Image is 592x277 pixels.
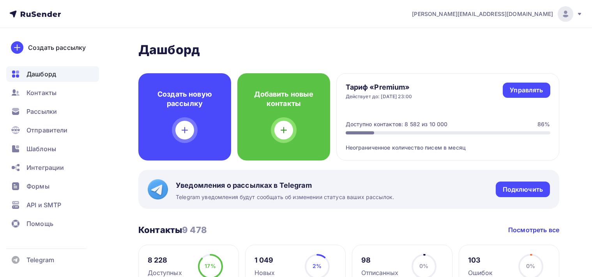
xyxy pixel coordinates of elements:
[138,224,207,235] h3: Контакты
[6,85,99,101] a: Контакты
[508,225,559,235] a: Посмотреть все
[148,256,182,265] div: 8 228
[6,178,99,194] a: Формы
[182,225,207,235] span: 9 478
[6,141,99,157] a: Шаблоны
[6,104,99,119] a: Рассылки
[28,43,86,52] div: Создать рассылку
[27,182,49,191] span: Формы
[27,88,57,97] span: Контакты
[138,42,559,58] h2: Дашборд
[27,163,64,172] span: Интеграции
[346,83,412,92] h4: Тариф «Premium»
[176,193,394,201] span: Telegram уведомления будут сообщать об изменении статуса ваших рассылок.
[27,69,56,79] span: Дашборд
[468,256,493,265] div: 103
[346,94,412,100] div: Действует до: [DATE] 23:00
[254,256,275,265] div: 1 049
[412,10,553,18] span: [PERSON_NAME][EMAIL_ADDRESS][DOMAIN_NAME]
[151,90,219,108] h4: Создать новую рассылку
[176,181,394,190] span: Уведомления о рассылках в Telegram
[205,263,216,269] span: 17%
[27,107,57,116] span: Рассылки
[27,219,53,228] span: Помощь
[313,263,322,269] span: 2%
[346,120,448,128] div: Доступно контактов: 8 582 из 10 000
[537,120,550,128] div: 86%
[510,86,543,95] div: Управлять
[526,263,535,269] span: 0%
[27,255,54,265] span: Telegram
[346,134,550,152] div: Неограниченное количество писем в месяц
[412,6,583,22] a: [PERSON_NAME][EMAIL_ADDRESS][DOMAIN_NAME]
[6,122,99,138] a: Отправители
[27,200,61,210] span: API и SMTP
[6,66,99,82] a: Дашборд
[361,256,398,265] div: 98
[419,263,428,269] span: 0%
[503,185,543,194] div: Подключить
[27,144,56,153] span: Шаблоны
[250,90,318,108] h4: Добавить новые контакты
[27,125,68,135] span: Отправители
